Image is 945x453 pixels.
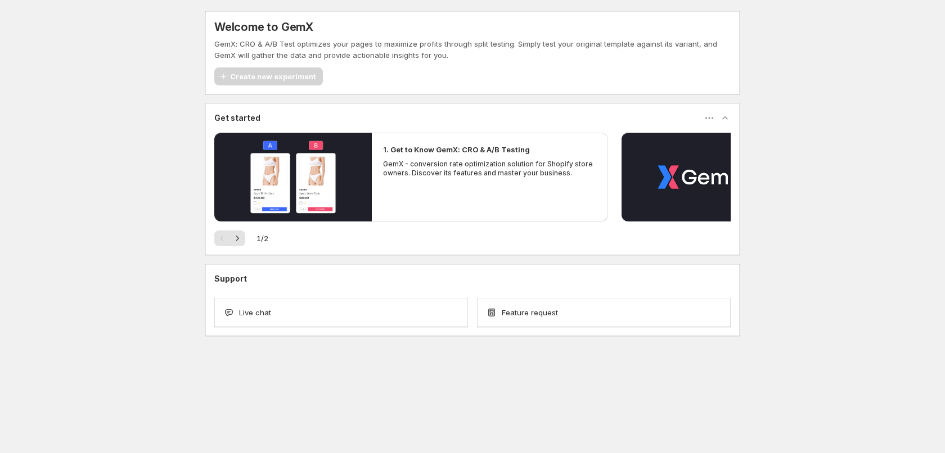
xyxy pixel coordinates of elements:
h5: Welcome to GemX [214,20,313,34]
p: GemX: CRO & A/B Test optimizes your pages to maximize profits through split testing. Simply test ... [214,38,731,61]
span: Live chat [239,307,271,318]
h3: Get started [214,112,260,124]
span: Feature request [502,307,558,318]
h2: 1. Get to Know GemX: CRO & A/B Testing [383,144,530,155]
h3: Support [214,273,247,284]
span: 1 / 2 [256,233,268,244]
p: GemX - conversion rate optimization solution for Shopify store owners. Discover its features and ... [383,160,597,178]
